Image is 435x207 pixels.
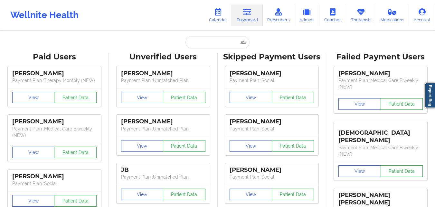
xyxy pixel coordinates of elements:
[263,5,295,26] a: Prescribers
[425,83,435,108] a: Report Bug
[121,189,164,200] button: View
[381,98,423,110] button: Patient Data
[376,5,409,26] a: Medications
[338,191,423,206] div: [PERSON_NAME] [PERSON_NAME]
[230,126,314,132] p: Payment Plan : Social
[409,5,435,26] a: Account
[230,174,314,180] p: Payment Plan : Social
[121,126,205,132] p: Payment Plan : Unmatched Plan
[338,98,381,110] button: View
[338,70,423,77] div: [PERSON_NAME]
[54,92,97,103] button: Patient Data
[230,166,314,174] div: [PERSON_NAME]
[54,147,97,158] button: Patient Data
[230,70,314,77] div: [PERSON_NAME]
[121,166,205,174] div: JB
[230,92,272,103] button: View
[121,92,164,103] button: View
[163,189,205,200] button: Patient Data
[272,189,314,200] button: Patient Data
[230,118,314,125] div: [PERSON_NAME]
[331,52,430,62] div: Failed Payment Users
[230,77,314,84] p: Payment Plan : Social
[12,173,97,180] div: [PERSON_NAME]
[121,77,205,84] p: Payment Plan : Unmatched Plan
[222,52,322,62] div: Skipped Payment Users
[272,92,314,103] button: Patient Data
[12,126,97,139] p: Payment Plan : Medical Care Biweekly (NEW)
[338,165,381,177] button: View
[338,124,423,144] div: [DEMOGRAPHIC_DATA][PERSON_NAME]
[12,147,55,158] button: View
[113,52,213,62] div: Unverified Users
[338,144,423,157] p: Payment Plan : Medical Care Biweekly (NEW)
[381,165,423,177] button: Patient Data
[232,5,263,26] a: Dashboard
[12,70,97,77] div: [PERSON_NAME]
[121,118,205,125] div: [PERSON_NAME]
[5,52,104,62] div: Paid Users
[204,5,232,26] a: Calendar
[319,5,346,26] a: Coaches
[163,140,205,152] button: Patient Data
[121,174,205,180] p: Payment Plan : Unmatched Plan
[12,118,97,125] div: [PERSON_NAME]
[121,140,164,152] button: View
[54,195,97,207] button: Patient Data
[12,77,97,84] p: Payment Plan : Therapy Monthly (NEW)
[230,140,272,152] button: View
[12,195,55,207] button: View
[12,180,97,187] p: Payment Plan : Social
[338,77,423,90] p: Payment Plan : Medical Care Biweekly (NEW)
[346,5,376,26] a: Therapists
[163,92,205,103] button: Patient Data
[121,70,205,77] div: [PERSON_NAME]
[12,92,55,103] button: View
[272,140,314,152] button: Patient Data
[230,189,272,200] button: View
[294,5,319,26] a: Admins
